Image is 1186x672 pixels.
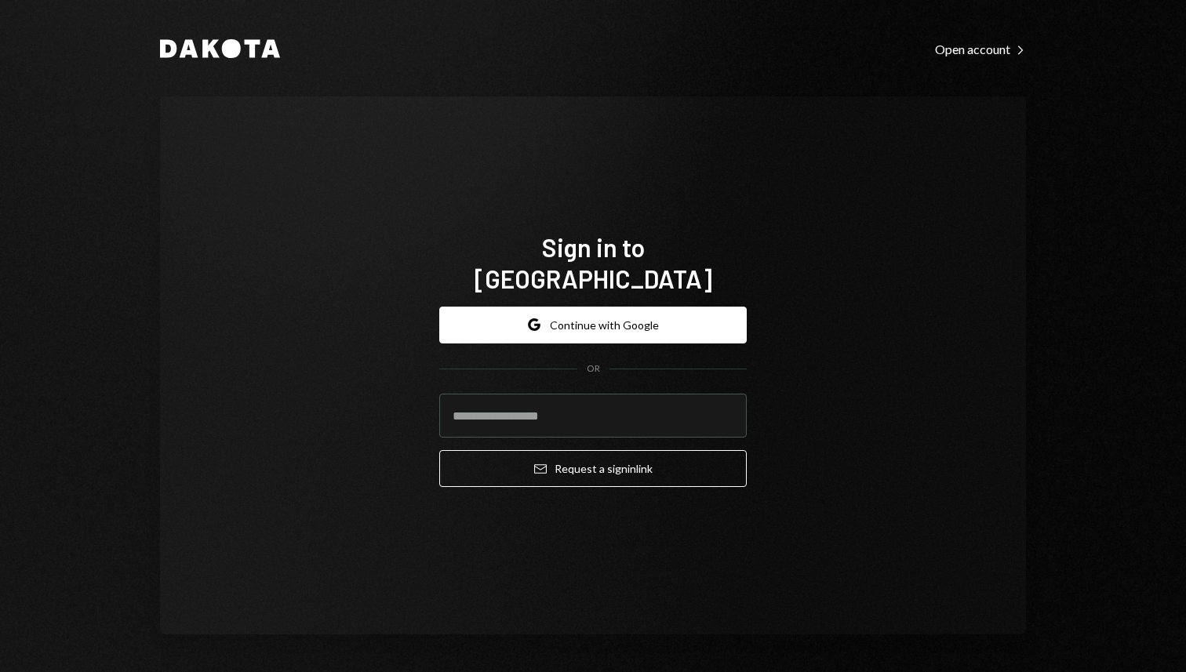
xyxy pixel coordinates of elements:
a: Open account [935,40,1026,57]
button: Continue with Google [439,307,747,343]
h1: Sign in to [GEOGRAPHIC_DATA] [439,231,747,294]
div: Open account [935,42,1026,57]
div: OR [587,362,600,376]
button: Request a signinlink [439,450,747,487]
